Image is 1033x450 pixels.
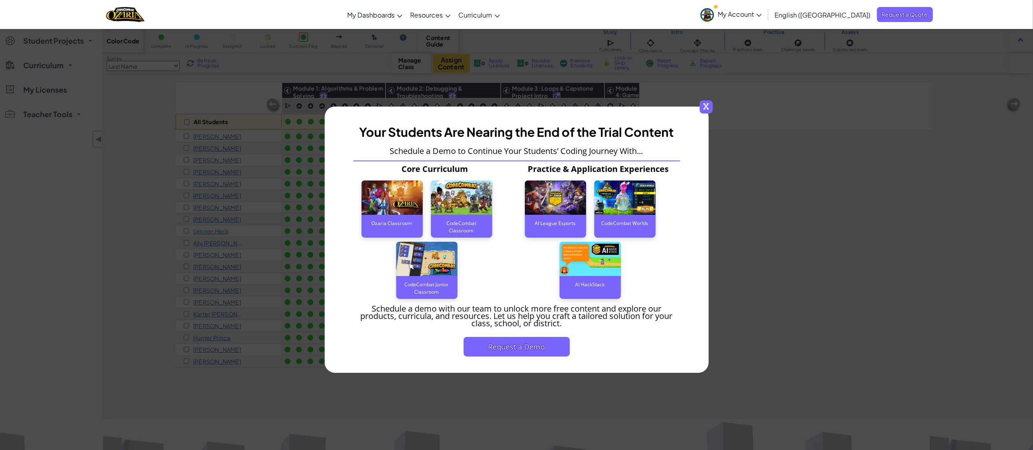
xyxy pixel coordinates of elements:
[347,11,395,19] span: My Dashboards
[390,147,643,155] p: Schedule a Demo to Continue Your Students’ Coding Journey With...
[517,165,680,173] p: Practice & Application Experiences
[560,276,621,292] div: AI HackStack
[343,4,406,26] a: My Dashboards
[106,6,144,23] img: Home
[353,305,680,327] p: Schedule a demo with our team to unlock more free content and explore our products, curricula, ​a...
[406,4,455,26] a: Resources
[560,242,621,276] img: AI Hackstack
[696,2,766,27] a: My Account
[718,10,762,18] span: My Account
[361,180,423,215] img: Ozaria
[771,4,875,26] a: English ([GEOGRAPHIC_DATA])
[455,4,504,26] a: Curriculum
[594,180,656,215] img: CodeCombat World
[525,180,586,215] img: AI League
[594,215,656,231] div: CodeCombat Worlds
[353,165,517,173] p: Core Curriculum
[701,8,714,22] img: avatar
[396,276,457,292] div: CodeCombat Junior Classroom
[877,7,933,22] a: Request a Quote
[411,11,443,19] span: Resources
[431,180,492,215] img: CodeCombat
[459,11,493,19] span: Curriculum
[431,215,492,231] div: CodeCombat Classroom
[775,11,871,19] span: English ([GEOGRAPHIC_DATA])
[396,242,457,276] img: CodeCombat Junior
[700,100,713,114] span: x
[525,215,586,231] div: AI League Esports
[359,123,674,141] h3: Your Students Are Nearing the End of the Trial Content
[361,215,423,231] div: Ozaria Classroom
[106,6,144,23] a: Ozaria by CodeCombat logo
[464,337,570,356] button: Request a Demo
